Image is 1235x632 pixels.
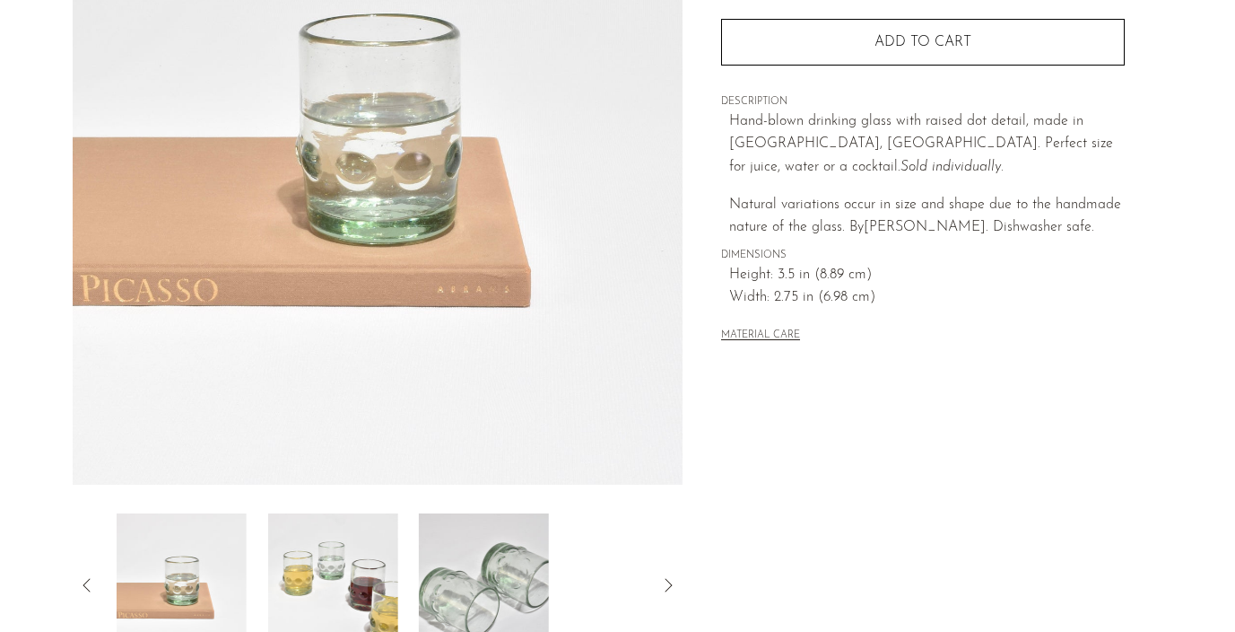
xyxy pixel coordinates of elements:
[729,110,1125,180] p: Hand-blown drinking glass with raised dot detail, made in [GEOGRAPHIC_DATA], [GEOGRAPHIC_DATA]. P...
[729,264,1125,287] span: Height: 3.5 in (8.89 cm)
[900,160,1004,174] em: Sold individually.
[721,248,1125,264] span: DIMENSIONS
[721,19,1125,66] button: Add to cart
[721,329,800,343] button: MATERIAL CARE
[729,286,1125,310] span: Width: 2.75 in (6.98 cm)
[874,35,971,49] span: Add to cart
[729,197,1121,235] span: Natural variations occur in size and shape due to the handmade nature of the glass. By [PERSON_NA...
[721,94,1125,110] span: DESCRIPTION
